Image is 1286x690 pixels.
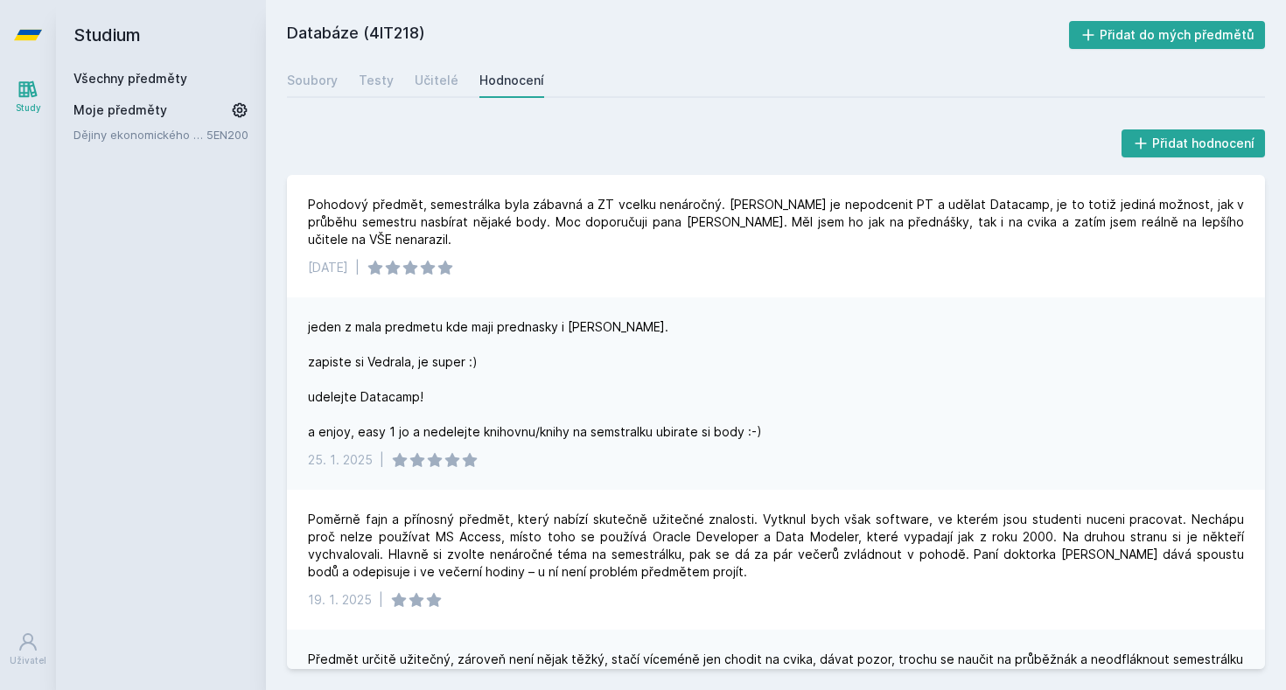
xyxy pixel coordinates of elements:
a: Všechny předměty [73,71,187,86]
div: 19. 1. 2025 [308,591,372,609]
div: | [379,591,383,609]
div: Uživatel [10,654,46,667]
a: Dějiny ekonomického myšlení [73,126,206,143]
a: 5EN200 [206,128,248,142]
div: | [380,451,384,469]
h2: Databáze (4IT218) [287,21,1069,49]
a: Soubory [287,63,338,98]
div: 25. 1. 2025 [308,451,373,469]
a: Hodnocení [479,63,544,98]
div: Hodnocení [479,72,544,89]
div: jeden z mala predmetu kde maji prednasky i [PERSON_NAME]. zapiste si Vedrala, je super :) udelejt... [308,318,762,441]
span: Moje předměty [73,101,167,119]
button: Přidat hodnocení [1122,129,1266,157]
a: Testy [359,63,394,98]
div: Study [16,101,41,115]
div: Učitelé [415,72,458,89]
div: [DATE] [308,259,348,276]
button: Přidat do mých předmětů [1069,21,1266,49]
div: Pohodový předmět, semestrálka byla zábavná a ZT vcelku nenáročný. [PERSON_NAME] je nepodcenit PT ... [308,196,1244,248]
div: Testy [359,72,394,89]
a: Uživatel [3,623,52,676]
a: Učitelé [415,63,458,98]
div: Soubory [287,72,338,89]
div: | [355,259,360,276]
a: Study [3,70,52,123]
div: Předmět určitě užitečný, zároveň není nějak těžký, stačí víceméně jen chodit na cvika, dávat pozo... [308,651,1243,668]
div: Poměrně fajn a přínosný předmět, který nabízí skutečně užitečné znalosti. Vytknul bych však softw... [308,511,1244,581]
